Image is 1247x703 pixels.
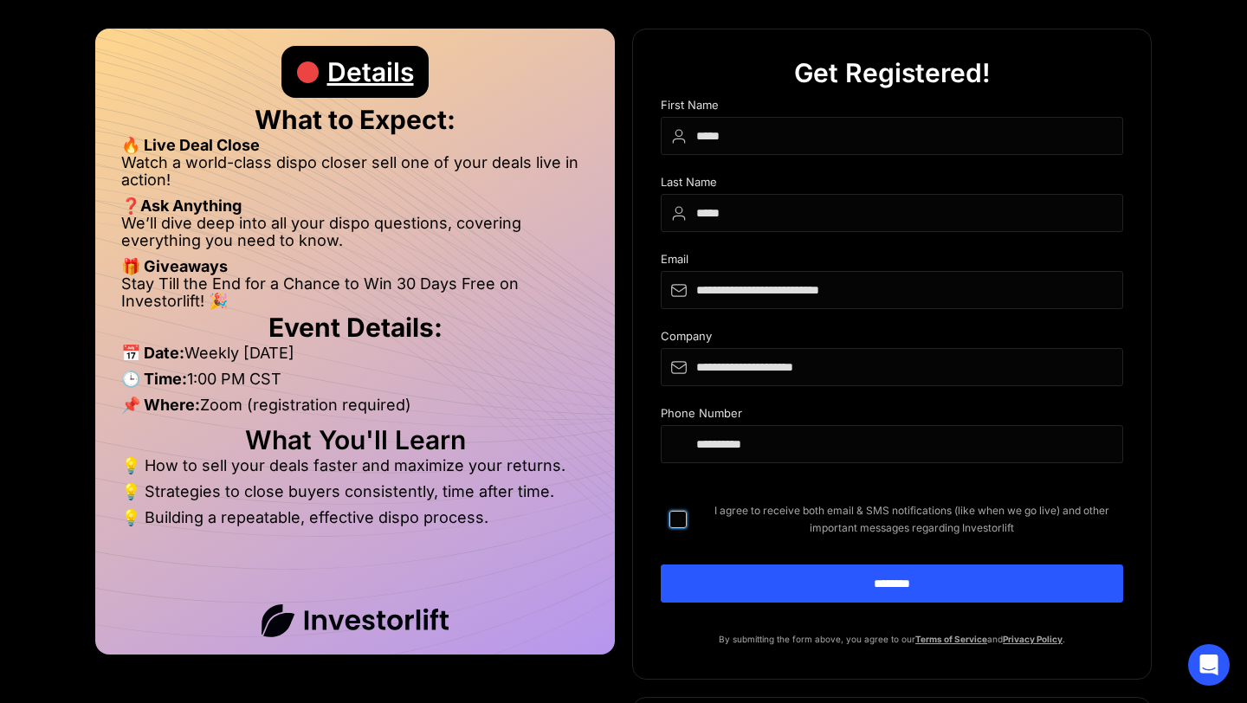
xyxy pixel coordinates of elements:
strong: Event Details: [268,312,443,343]
div: Details [327,46,414,98]
div: First Name [661,99,1123,117]
li: 💡 Strategies to close buyers consistently, time after time. [121,483,589,509]
p: By submitting the form above, you agree to our and . [661,630,1123,648]
h2: What You'll Learn [121,431,589,448]
strong: What to Expect: [255,104,456,135]
li: 💡 How to sell your deals faster and maximize your returns. [121,457,589,483]
strong: 🎁 Giveaways [121,257,228,275]
div: Email [661,253,1123,271]
div: Last Name [661,176,1123,194]
li: We’ll dive deep into all your dispo questions, covering everything you need to know. [121,215,589,258]
div: Get Registered! [794,47,991,99]
div: Phone Number [661,407,1123,425]
li: Weekly [DATE] [121,345,589,371]
strong: 📌 Where: [121,396,200,414]
form: DIspo Day Main Form [661,99,1123,630]
div: Company [661,330,1123,348]
strong: 🔥 Live Deal Close [121,136,260,154]
li: Zoom (registration required) [121,397,589,422]
li: Watch a world-class dispo closer sell one of your deals live in action! [121,154,589,197]
strong: 🕒 Time: [121,370,187,388]
strong: ❓Ask Anything [121,197,242,215]
strong: 📅 Date: [121,344,184,362]
div: Open Intercom Messenger [1188,644,1230,686]
span: I agree to receive both email & SMS notifications (like when we go live) and other important mess... [701,502,1123,537]
li: Stay Till the End for a Chance to Win 30 Days Free on Investorlift! 🎉 [121,275,589,310]
a: Privacy Policy [1003,634,1063,644]
a: Terms of Service [915,634,987,644]
li: 1:00 PM CST [121,371,589,397]
li: 💡 Building a repeatable, effective dispo process. [121,509,589,526]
